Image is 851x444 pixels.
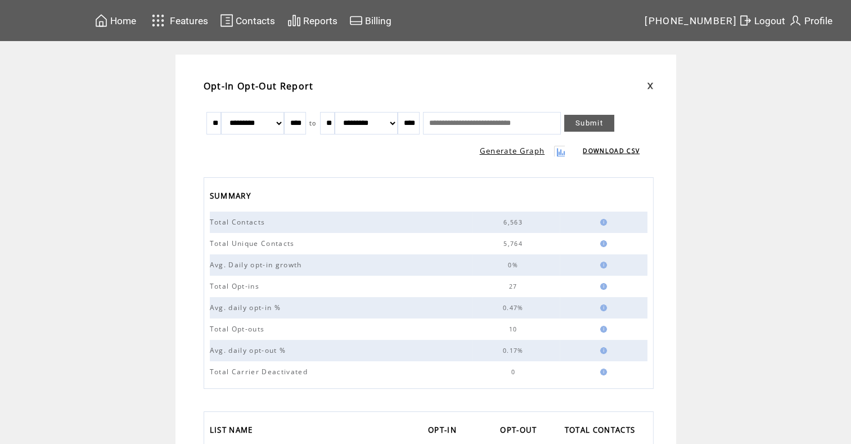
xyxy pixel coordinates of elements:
[509,282,520,290] span: 27
[210,422,259,441] a: LIST NAME
[110,15,136,26] span: Home
[564,115,614,132] a: Submit
[754,15,785,26] span: Logout
[220,14,233,28] img: contacts.svg
[286,12,339,29] a: Reports
[210,188,254,207] span: SUMMARY
[804,15,832,26] span: Profile
[93,12,138,29] a: Home
[287,14,301,28] img: chart.svg
[170,15,208,26] span: Features
[500,422,542,441] a: OPT-OUT
[303,15,337,26] span: Reports
[597,369,607,375] img: help.gif
[148,11,168,30] img: features.svg
[204,80,314,92] span: Opt-In Opt-Out Report
[94,14,108,28] img: home.svg
[309,119,317,127] span: to
[597,219,607,226] img: help.gif
[503,347,526,355] span: 0.17%
[210,217,268,227] span: Total Contacts
[565,422,641,441] a: TOTAL CONTACTS
[737,12,787,29] a: Logout
[503,304,526,312] span: 0.47%
[597,304,607,311] img: help.gif
[597,283,607,290] img: help.gif
[597,326,607,333] img: help.gif
[210,281,262,291] span: Total Opt-ins
[480,146,545,156] a: Generate Graph
[349,14,363,28] img: creidtcard.svg
[428,422,462,441] a: OPT-IN
[565,422,638,441] span: TOTAL CONTACTS
[503,218,525,226] span: 6,563
[428,422,460,441] span: OPT-IN
[787,12,834,29] a: Profile
[210,260,305,270] span: Avg. Daily opt-in growth
[365,15,391,26] span: Billing
[236,15,275,26] span: Contacts
[500,422,539,441] span: OPT-OUT
[210,303,283,312] span: Avg. daily opt-in %
[739,14,752,28] img: exit.svg
[583,147,640,155] a: DOWNLOAD CSV
[210,239,298,248] span: Total Unique Contacts
[509,325,520,333] span: 10
[503,240,525,248] span: 5,764
[348,12,393,29] a: Billing
[210,367,310,376] span: Total Carrier Deactivated
[218,12,277,29] a: Contacts
[597,262,607,268] img: help.gif
[511,368,517,376] span: 0
[210,346,289,355] span: Avg. daily opt-out %
[147,10,210,32] a: Features
[597,347,607,354] img: help.gif
[508,261,521,269] span: 0%
[789,14,802,28] img: profile.svg
[210,422,256,441] span: LIST NAME
[645,15,737,26] span: [PHONE_NUMBER]
[597,240,607,247] img: help.gif
[210,324,268,334] span: Total Opt-outs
